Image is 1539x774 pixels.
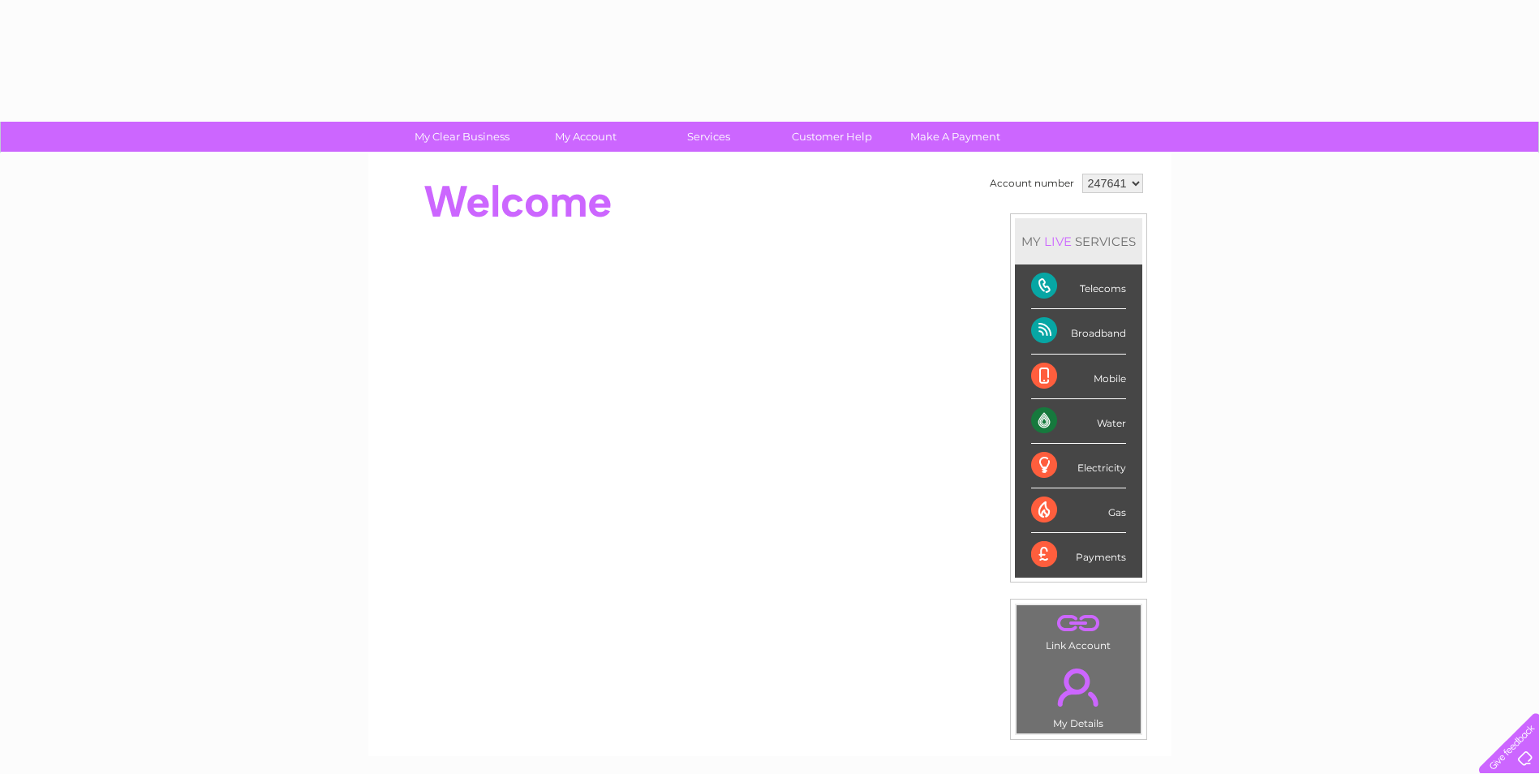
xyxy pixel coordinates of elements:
td: Account number [986,170,1078,197]
td: My Details [1016,655,1141,734]
a: Make A Payment [888,122,1022,152]
a: My Account [518,122,652,152]
div: Gas [1031,488,1126,533]
div: Payments [1031,533,1126,577]
div: MY SERVICES [1015,218,1142,264]
a: My Clear Business [395,122,529,152]
a: Services [642,122,776,152]
a: . [1021,659,1137,716]
div: Water [1031,399,1126,444]
a: Customer Help [765,122,899,152]
div: Broadband [1031,309,1126,354]
a: . [1021,609,1137,638]
div: Electricity [1031,444,1126,488]
td: Link Account [1016,604,1141,656]
div: Mobile [1031,355,1126,399]
div: Telecoms [1031,264,1126,309]
div: LIVE [1041,234,1075,249]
